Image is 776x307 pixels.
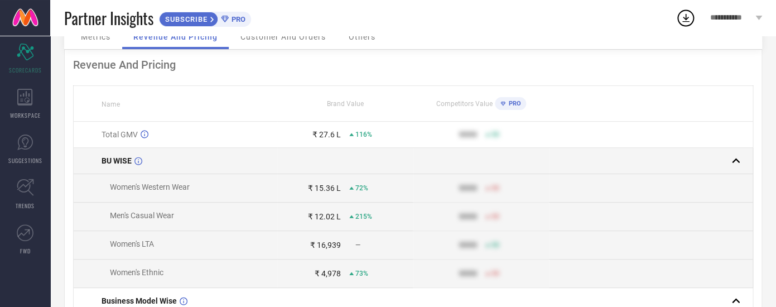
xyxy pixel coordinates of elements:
[102,156,132,165] span: BU WISE
[327,100,364,108] span: Brand Value
[102,296,177,305] span: Business Model Wise
[110,183,190,191] span: Women's Western Wear
[491,270,499,277] span: 50
[64,7,153,30] span: Partner Insights
[459,269,477,278] div: 9999
[308,184,341,193] div: ₹ 15.36 L
[133,32,218,41] span: Revenue And Pricing
[16,202,35,210] span: TRENDS
[355,270,368,277] span: 73%
[160,15,210,23] span: SUBSCRIBE
[436,100,492,108] span: Competitors Value
[159,9,251,27] a: SUBSCRIBEPRO
[312,130,341,139] div: ₹ 27.6 L
[73,58,753,71] div: Revenue And Pricing
[310,241,341,250] div: ₹ 16,939
[308,212,341,221] div: ₹ 12.02 L
[20,247,31,255] span: FWD
[676,8,696,28] div: Open download list
[505,100,520,107] span: PRO
[229,15,245,23] span: PRO
[102,100,120,108] span: Name
[8,156,42,165] span: SUGGESTIONS
[110,239,154,248] span: Women's LTA
[315,269,341,278] div: ₹ 4,978
[81,32,110,41] span: Metrics
[459,212,477,221] div: 9999
[102,130,138,139] span: Total GMV
[491,241,499,249] span: 50
[491,131,499,138] span: 50
[9,66,42,74] span: SCORECARDS
[110,268,163,277] span: Women's Ethnic
[10,111,41,119] span: WORKSPACE
[355,241,360,249] span: —
[355,213,372,220] span: 215%
[459,184,477,193] div: 9999
[459,130,477,139] div: 9999
[491,184,499,192] span: 50
[110,211,174,220] span: Men's Casual Wear
[355,184,368,192] span: 72%
[349,32,375,41] span: Others
[459,241,477,250] div: 9999
[240,32,326,41] span: Customer And Orders
[355,131,372,138] span: 116%
[491,213,499,220] span: 50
